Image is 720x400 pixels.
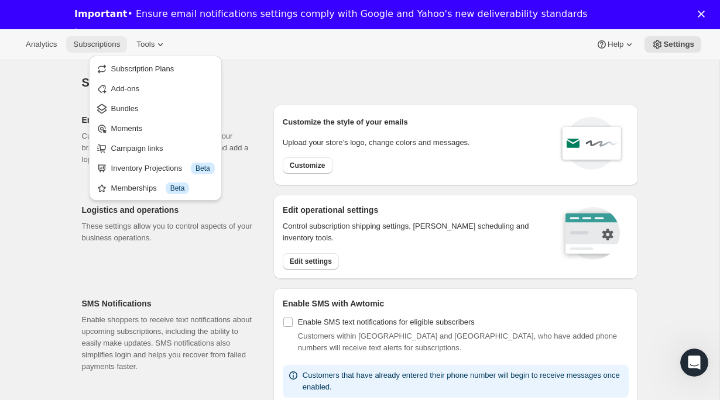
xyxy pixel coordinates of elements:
[283,137,470,149] p: Upload your store’s logo, change colors and messages.
[111,84,139,93] span: Add-ons
[111,64,174,73] span: Subscription Plans
[283,204,544,216] h2: Edit operational settings
[111,182,215,194] div: Memberships
[74,27,135,40] a: Learn more
[698,11,709,18] div: Close
[111,104,139,113] span: Bundles
[92,119,218,137] button: Moments
[92,59,218,78] button: Subscription Plans
[92,178,218,197] button: Memberships
[66,36,127,53] button: Subscriptions
[82,114,255,126] h2: Email Customization
[92,99,218,118] button: Bundles
[92,158,218,177] button: Inventory Projections
[283,298,629,309] h2: Enable SMS with Awtomic
[608,40,623,49] span: Help
[82,76,127,89] span: Settings
[303,370,624,393] p: Customers that have already entered their phone number will begin to receive messages once enabled.
[663,40,694,49] span: Settings
[283,253,339,270] button: Edit settings
[82,298,255,309] h2: SMS Notifications
[283,116,408,128] p: Customize the style of your emails
[290,257,332,266] span: Edit settings
[73,40,120,49] span: Subscriptions
[19,36,64,53] button: Analytics
[283,220,544,244] p: Control subscription shipping settings, [PERSON_NAME] scheduling and inventory tools.
[82,220,255,244] p: These settings allow you to control aspects of your business operations.
[298,318,475,326] span: Enable SMS text notifications for eligible subscribers
[82,314,255,373] p: Enable shoppers to receive text notifications about upcoming subscriptions, including the ability...
[92,139,218,157] button: Campaign links
[26,40,57,49] span: Analytics
[92,79,218,98] button: Add-ons
[170,184,185,193] span: Beta
[136,40,155,49] span: Tools
[111,124,142,133] span: Moments
[283,157,332,174] button: Customize
[74,8,127,19] b: Important
[74,8,588,20] div: • Ensure email notifications settings comply with Google and Yahoo's new deliverability standards
[290,161,325,170] span: Customize
[129,36,173,53] button: Tools
[111,163,215,174] div: Inventory Projections
[82,204,255,216] h2: Logistics and operations
[298,332,617,352] span: Customers within [GEOGRAPHIC_DATA] and [GEOGRAPHIC_DATA], who have added phone numbers will recei...
[82,130,255,165] p: Customize subscription emails to match your brand. Easily update messaging, color, and add a logo.
[644,36,701,53] button: Settings
[680,349,708,377] iframe: Intercom live chat
[589,36,642,53] button: Help
[111,144,163,153] span: Campaign links
[196,164,210,173] span: Beta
